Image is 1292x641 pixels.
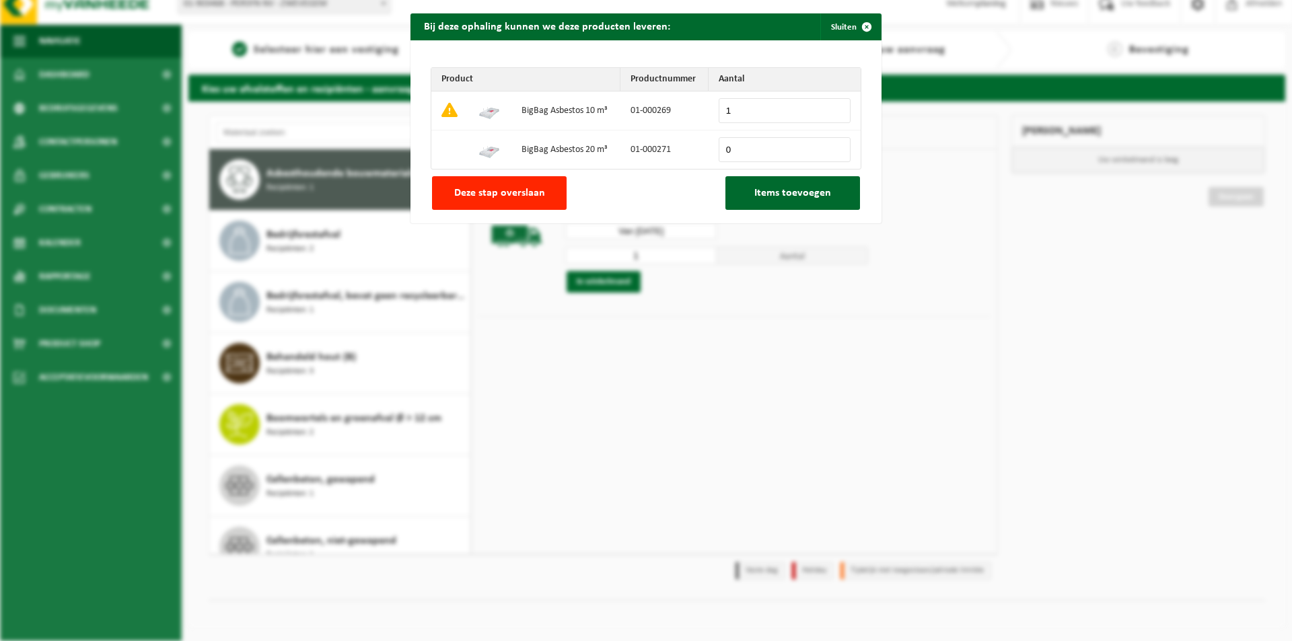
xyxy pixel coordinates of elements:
[754,188,831,198] span: Items toevoegen
[431,68,620,91] th: Product
[820,13,880,40] button: Sluiten
[454,188,545,198] span: Deze stap overslaan
[620,68,709,91] th: Productnummer
[432,176,567,210] button: Deze stap overslaan
[511,130,620,169] td: BigBag Asbestos 20 m³
[725,176,860,210] button: Items toevoegen
[478,138,500,159] img: 01-000271
[620,130,709,169] td: 01-000271
[709,68,861,91] th: Aantal
[620,91,709,130] td: 01-000269
[478,99,500,120] img: 01-000269
[511,91,620,130] td: BigBag Asbestos 10 m³
[410,13,684,39] h2: Bij deze ophaling kunnen we deze producten leveren:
